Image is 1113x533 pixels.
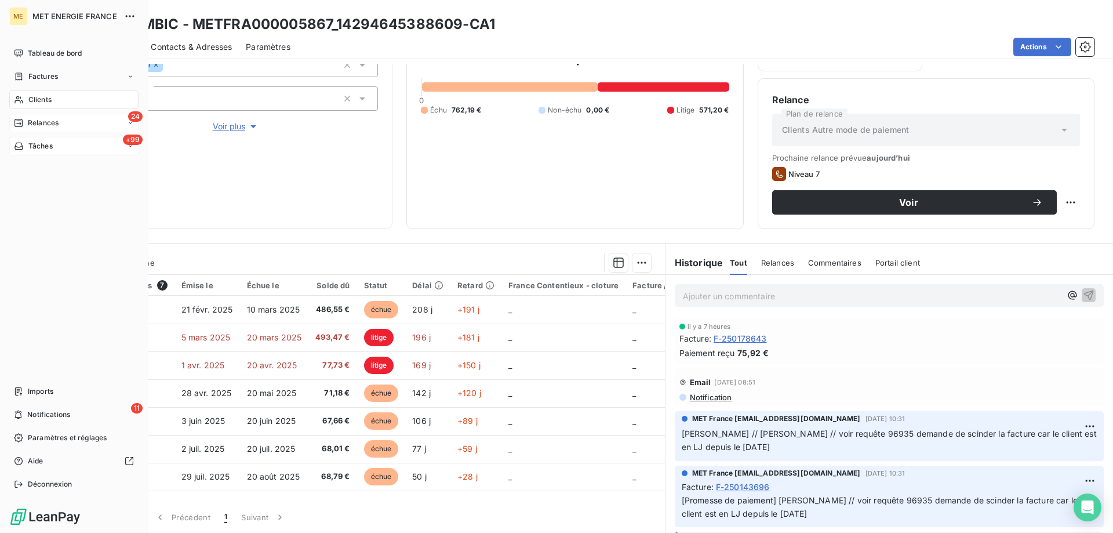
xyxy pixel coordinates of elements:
[690,378,711,387] span: Email
[699,105,729,115] span: 571,20 €
[508,388,512,398] span: _
[364,281,399,290] div: Statut
[412,332,431,342] span: 196 j
[692,468,861,478] span: MET France [EMAIL_ADDRESS][DOMAIN_NAME]
[247,472,300,481] span: 20 août 2025
[689,393,732,402] span: Notification
[676,105,695,115] span: Litige
[181,472,230,481] span: 29 juil. 2025
[28,95,52,105] span: Clients
[457,332,479,342] span: +181 j
[808,258,861,267] span: Commentaires
[508,304,512,314] span: _
[772,190,1057,215] button: Voir
[679,347,735,359] span: Paiement reçu
[412,281,443,290] div: Délai
[548,105,581,115] span: Non-échu
[508,472,512,481] span: _
[181,281,233,290] div: Émise le
[508,332,512,342] span: _
[430,105,447,115] span: Échu
[508,416,512,426] span: _
[419,96,424,105] span: 0
[508,444,512,454] span: _
[28,386,53,397] span: Imports
[315,332,350,343] span: 493,47 €
[102,14,495,35] h3: L'ALAMBIC - METFRA000005867_14294645388609-CA1
[247,444,296,454] span: 20 juil. 2025
[457,360,481,370] span: +150 j
[28,141,53,151] span: Tâches
[457,444,477,454] span: +59 j
[181,360,225,370] span: 1 avr. 2025
[28,118,59,128] span: Relances
[782,124,910,136] span: Clients Autre mode de paiement
[1013,38,1071,56] button: Actions
[123,135,143,145] span: +99
[364,329,394,346] span: litige
[632,304,636,314] span: _
[93,120,378,133] button: Voir plus
[632,416,636,426] span: _
[247,388,297,398] span: 20 mai 2025
[772,153,1080,162] span: Prochaine relance prévue
[213,121,259,132] span: Voir plus
[157,280,168,291] span: 7
[315,387,350,399] span: 71,18 €
[364,301,399,318] span: échue
[234,505,293,530] button: Suivant
[28,48,82,59] span: Tableau de bord
[786,198,1031,207] span: Voir
[632,388,636,398] span: _
[457,472,478,481] span: +28 j
[679,332,711,345] span: Facture :
[452,105,481,115] span: 762,19 €
[412,444,426,454] span: 77 j
[181,388,232,398] span: 28 avr. 2025
[128,111,143,122] span: 24
[181,304,233,314] span: 21 févr. 2025
[364,412,399,430] span: échue
[412,304,432,314] span: 208 j
[716,481,770,493] span: F-250143696
[788,169,820,179] span: Niveau 7
[247,332,302,342] span: 20 mars 2025
[247,360,297,370] span: 20 avr. 2025
[632,332,636,342] span: _
[315,304,350,316] span: 486,55 €
[247,304,300,314] span: 10 mars 2025
[181,416,225,426] span: 3 juin 2025
[9,7,28,26] div: ME
[761,258,794,267] span: Relances
[32,12,117,21] span: MET ENERGIE FRANCE
[412,360,431,370] span: 169 j
[867,153,910,162] span: aujourd’hui
[730,258,747,267] span: Tout
[1074,494,1101,521] div: Open Intercom Messenger
[632,360,636,370] span: _
[865,415,905,422] span: [DATE] 10:31
[28,433,107,443] span: Paramètres et réglages
[457,388,481,398] span: +120 j
[315,471,350,483] span: 68,79 €
[364,440,399,458] span: échue
[737,347,769,359] span: 75,92 €
[692,414,861,424] span: MET France [EMAIL_ADDRESS][DOMAIN_NAME]
[315,360,350,371] span: 77,73 €
[875,258,920,267] span: Portail client
[457,281,494,290] div: Retard
[246,41,290,53] span: Paramètres
[217,505,234,530] button: 1
[412,472,427,481] span: 50 j
[28,479,72,490] span: Déconnexion
[364,468,399,485] span: échue
[682,495,1080,519] span: [Promesse de paiement] [PERSON_NAME] // voir requête 96935 demande de scinder la facture car le c...
[682,429,1099,452] span: [PERSON_NAME] // [PERSON_NAME] // voir requête 96935 demande de scinder la facture car le client ...
[247,416,296,426] span: 20 juin 2025
[151,41,232,53] span: Contacts & Adresses
[147,505,217,530] button: Précédent
[315,415,350,427] span: 67,66 €
[181,444,225,454] span: 2 juil. 2025
[508,360,512,370] span: _
[9,507,81,526] img: Logo LeanPay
